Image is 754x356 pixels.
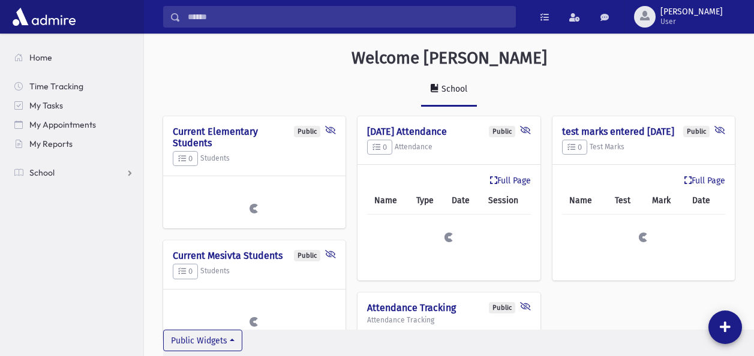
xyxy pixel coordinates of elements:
[173,151,336,167] h5: Students
[5,115,143,134] a: My Appointments
[645,187,686,215] th: Mark
[489,126,515,137] div: Public
[367,140,530,155] h5: Attendance
[352,48,547,68] h3: Welcome [PERSON_NAME]
[409,187,444,215] th: Type
[173,250,336,261] h4: Current Mesivta Students
[567,143,582,152] span: 0
[373,143,387,152] span: 0
[173,264,198,279] button: 0
[29,81,83,92] span: Time Tracking
[421,73,477,107] a: School
[178,267,193,276] span: 0
[29,138,73,149] span: My Reports
[294,250,320,261] div: Public
[29,100,63,111] span: My Tasks
[562,140,725,155] h5: Test Marks
[5,163,143,182] a: School
[29,52,52,63] span: Home
[178,154,193,163] span: 0
[684,174,725,187] a: Full Page
[367,126,530,137] h4: [DATE] Attendance
[489,302,515,313] div: Public
[490,174,531,187] a: Full Page
[5,48,143,67] a: Home
[660,7,723,17] span: [PERSON_NAME]
[685,187,725,215] th: Date
[444,187,481,215] th: Date
[10,5,79,29] img: AdmirePro
[562,187,608,215] th: Name
[439,84,467,94] div: School
[562,126,725,137] h4: test marks entered [DATE]
[5,134,143,153] a: My Reports
[367,316,530,324] h5: Attendance Tracking
[173,264,336,279] h5: Students
[5,77,143,96] a: Time Tracking
[562,140,587,155] button: 0
[173,151,198,167] button: 0
[29,119,96,130] span: My Appointments
[367,302,530,313] h4: Attendance Tracking
[294,126,320,137] div: Public
[367,187,408,215] th: Name
[181,6,515,28] input: Search
[163,330,242,351] button: Public Widgets
[5,96,143,115] a: My Tasks
[29,167,55,178] span: School
[173,126,336,149] h4: Current Elementary Students
[660,17,723,26] span: User
[367,140,392,155] button: 0
[683,126,710,137] div: Public
[481,187,531,215] th: Session
[608,187,645,215] th: Test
